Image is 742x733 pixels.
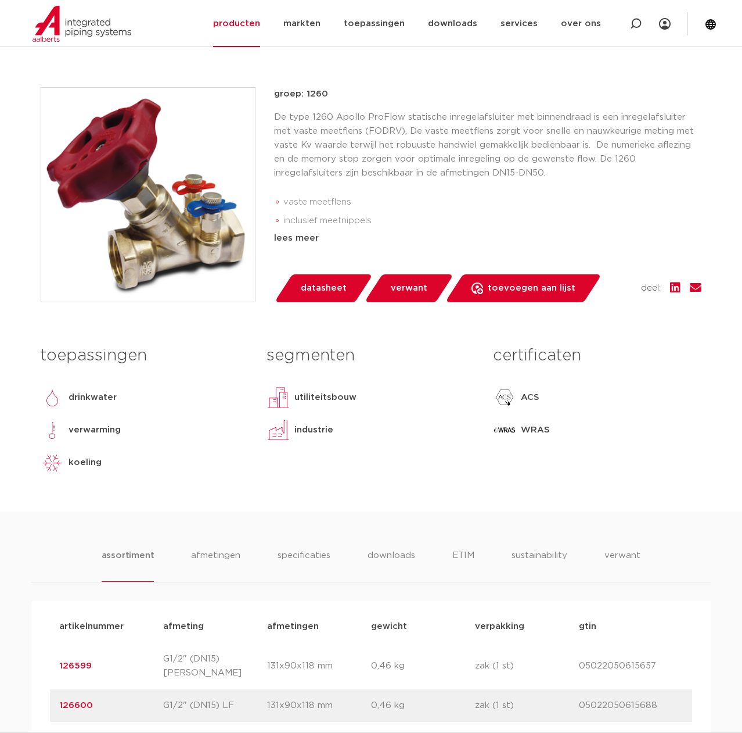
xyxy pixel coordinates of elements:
[266,386,290,409] img: utiliteitsbouw
[102,549,154,582] li: assortiment
[641,281,661,295] span: deel:
[512,549,567,582] li: sustainability
[59,662,92,670] a: 126599
[579,620,683,634] p: gtin
[274,87,701,101] p: groep: 1260
[41,386,64,409] img: drinkwater
[41,419,64,442] img: verwarming
[69,423,121,437] p: verwarming
[274,274,373,302] a: datasheet
[368,549,415,582] li: downloads
[294,423,333,437] p: industrie
[521,391,539,405] p: ACS
[283,212,701,230] li: inclusief meetnippels
[475,699,579,713] p: zak (1 st)
[371,699,475,713] p: 0,46 kg
[41,451,64,474] img: koeling
[364,274,453,302] a: verwant
[59,620,163,634] p: artikelnummer
[267,659,371,673] p: 131x90x118 mm
[41,344,249,367] h3: toepassingen
[267,699,371,713] p: 131x90x118 mm
[278,549,330,582] li: specificaties
[301,279,347,298] span: datasheet
[266,419,290,442] img: industrie
[371,659,475,673] p: 0,46 kg
[267,620,371,634] p: afmetingen
[274,231,701,245] div: lees meer
[475,659,579,673] p: zak (1 st)
[521,423,550,437] p: WRAS
[163,620,267,634] p: afmeting
[69,391,117,405] p: drinkwater
[493,419,516,442] img: WRAS
[163,699,267,713] p: G1/2" (DN15) LF
[59,701,93,710] a: 126600
[41,88,255,302] img: Product Image for Apollo ProFlow statische inregelafsluiter FODRV (2 x binnendraad)
[191,549,240,582] li: afmetingen
[391,279,427,298] span: verwant
[604,549,640,582] li: verwant
[283,193,701,212] li: vaste meetflens
[69,456,102,470] p: koeling
[493,386,516,409] img: ACS
[294,391,356,405] p: utiliteitsbouw
[371,620,475,634] p: gewicht
[579,699,683,713] p: 05022050615688
[266,344,475,367] h3: segmenten
[163,652,267,680] p: G1/2" (DN15) [PERSON_NAME]
[475,620,579,634] p: verpakking
[452,549,474,582] li: ETIM
[579,659,683,673] p: 05022050615657
[493,344,701,367] h3: certificaten
[274,110,701,180] p: De type 1260 Apollo ProFlow statische inregelafsluiter met binnendraad is een inregelafsluiter me...
[488,279,575,298] span: toevoegen aan lijst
